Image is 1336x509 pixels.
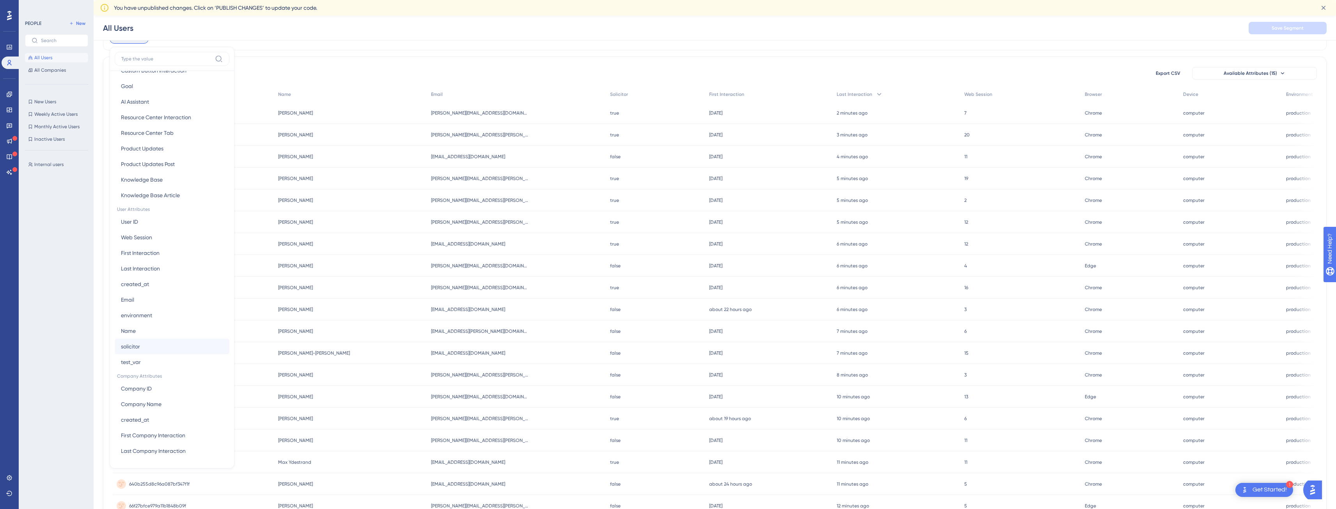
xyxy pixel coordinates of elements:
[431,306,505,313] span: [EMAIL_ADDRESS][DOMAIN_NAME]
[1085,459,1102,465] span: Chrome
[1148,67,1187,80] button: Export CSV
[1085,437,1102,444] span: Chrome
[115,292,229,308] button: Email
[115,245,229,261] button: First Interaction
[1286,372,1311,378] span: production
[431,503,529,509] span: [PERSON_NAME][EMAIL_ADDRESS][PERSON_NAME][DOMAIN_NAME]
[964,110,967,116] span: 7
[121,415,149,424] span: created_at
[34,99,56,105] span: New Users
[1272,25,1304,31] span: Save Segment
[837,329,868,334] time: 7 minutes ago
[121,175,163,184] span: Knowledge Base
[1085,350,1102,356] span: Chrome
[1249,22,1327,34] button: Save Segment
[431,459,505,465] span: [EMAIL_ADDRESS][DOMAIN_NAME]
[129,481,190,487] span: 640b255d8c96a087bf347f1f
[1286,350,1311,356] span: production
[610,437,621,444] span: false
[278,197,313,203] span: [PERSON_NAME]
[278,328,313,334] span: [PERSON_NAME]
[115,156,229,172] button: Product Updates Post
[709,372,722,378] time: [DATE]
[278,132,313,138] span: [PERSON_NAME]
[121,113,191,122] span: Resource Center Interaction
[1085,132,1102,138] span: Chrome
[34,136,65,142] span: Inactive Users
[964,328,967,334] span: 6
[278,350,350,356] span: [PERSON_NAME]-[PERSON_NAME]
[278,437,313,444] span: [PERSON_NAME]
[431,219,529,225] span: [PERSON_NAME][EMAIL_ADDRESS][PERSON_NAME][DOMAIN_NAME]
[34,67,66,73] span: All Companies
[115,428,229,443] button: First Company Interaction
[1085,110,1102,116] span: Chrome
[431,91,443,97] span: Email
[25,122,88,131] button: Monthly Active Users
[964,306,967,313] span: 3
[1286,481,1311,487] span: production
[1085,328,1102,334] span: Chrome
[115,370,229,381] span: Company Attributes
[1085,91,1102,97] span: Browser
[1183,91,1198,97] span: Device
[121,279,149,289] span: created_at
[610,154,621,160] span: false
[431,263,529,269] span: [PERSON_NAME][EMAIL_ADDRESS][DOMAIN_NAME]
[964,503,967,509] span: 5
[1235,483,1293,497] div: Open Get Started! checklist, remaining modules: 1
[709,503,722,509] time: [DATE]
[115,261,229,276] button: Last Interaction
[115,141,229,156] button: Product Updates
[837,91,872,97] span: Last Interaction
[1085,372,1102,378] span: Chrome
[610,328,621,334] span: false
[25,53,88,62] button: All Users
[34,161,64,168] span: Internal users
[964,437,967,444] span: 11
[34,111,78,117] span: Weekly Active Users
[1183,459,1205,465] span: computer
[709,438,722,443] time: [DATE]
[610,219,619,225] span: true
[1224,70,1277,76] span: Available Attributes (15)
[964,175,968,182] span: 19
[25,20,41,27] div: PEOPLE
[278,285,313,291] span: [PERSON_NAME]
[1286,91,1313,97] span: Environment
[431,437,529,444] span: [PERSON_NAME][EMAIL_ADDRESS][PERSON_NAME][DOMAIN_NAME]
[121,248,160,258] span: First Interaction
[1183,175,1205,182] span: computer
[837,176,868,181] time: 5 minutes ago
[115,443,229,459] button: Last Company Interaction
[709,154,722,159] time: [DATE]
[1183,481,1205,487] span: computer
[278,241,313,247] span: [PERSON_NAME]
[837,110,868,116] time: 2 minutes ago
[115,187,229,203] button: Knowledge Base Article
[1286,132,1311,138] span: production
[121,217,138,226] span: User ID
[610,175,619,182] span: true
[278,306,313,313] span: [PERSON_NAME]
[837,307,868,312] time: 6 minutes ago
[431,328,529,334] span: [EMAIL_ADDRESS][PERSON_NAME][DOMAIN_NAME]
[115,203,229,214] span: User Attributes
[1183,503,1205,509] span: computer
[837,394,870,399] time: 10 minutes ago
[837,132,868,138] time: 3 minutes ago
[278,110,313,116] span: [PERSON_NAME]
[964,241,968,247] span: 12
[121,446,186,456] span: Last Company Interaction
[1286,437,1311,444] span: production
[709,110,722,116] time: [DATE]
[278,219,313,225] span: [PERSON_NAME]
[837,285,868,290] time: 6 minutes ago
[1085,306,1102,313] span: Chrome
[41,38,82,43] input: Search
[709,307,752,312] time: about 22 hours ago
[1183,263,1205,269] span: computer
[121,191,180,200] span: Knowledge Base Article
[610,415,619,422] span: true
[115,125,229,141] button: Resource Center Tab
